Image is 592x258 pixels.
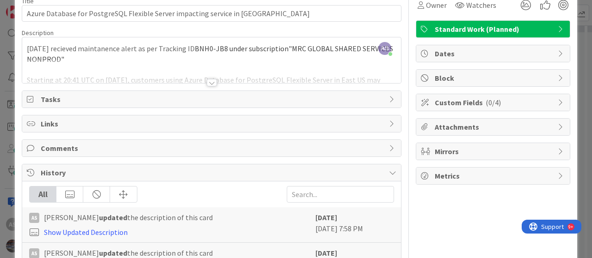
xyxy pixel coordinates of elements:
[287,186,394,203] input: Search...
[41,94,384,105] span: Tasks
[22,5,401,22] input: type card name here...
[47,4,51,11] div: 9+
[315,213,337,222] b: [DATE]
[27,43,396,64] p: [DATE] recieved maintanence alert as per Tracking ID
[435,146,553,157] span: Mirrors
[315,248,337,258] b: [DATE]
[30,186,56,202] div: All
[99,213,127,222] b: updated
[435,97,553,108] span: Custom Fields
[44,212,213,223] span: [PERSON_NAME] the description of this card
[22,29,54,37] span: Description
[435,121,553,132] span: Attachments
[315,212,394,238] div: [DATE] 7:58 PM
[435,170,553,181] span: Metrics
[41,118,384,129] span: Links
[41,167,384,178] span: History
[435,24,553,35] span: Standard Work (Planned)
[19,1,42,12] span: Support
[435,48,553,59] span: Dates
[27,44,395,64] span: BNH0-JB8 under subscription"MRC GLOBAL SHARED SERVICES NONPROD"
[44,228,128,237] a: Show Updated Description
[99,248,127,258] b: updated
[486,98,501,107] span: ( 0/4 )
[29,213,39,223] div: AS
[435,72,553,84] span: Block
[41,143,384,154] span: Comments
[378,42,391,55] span: AS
